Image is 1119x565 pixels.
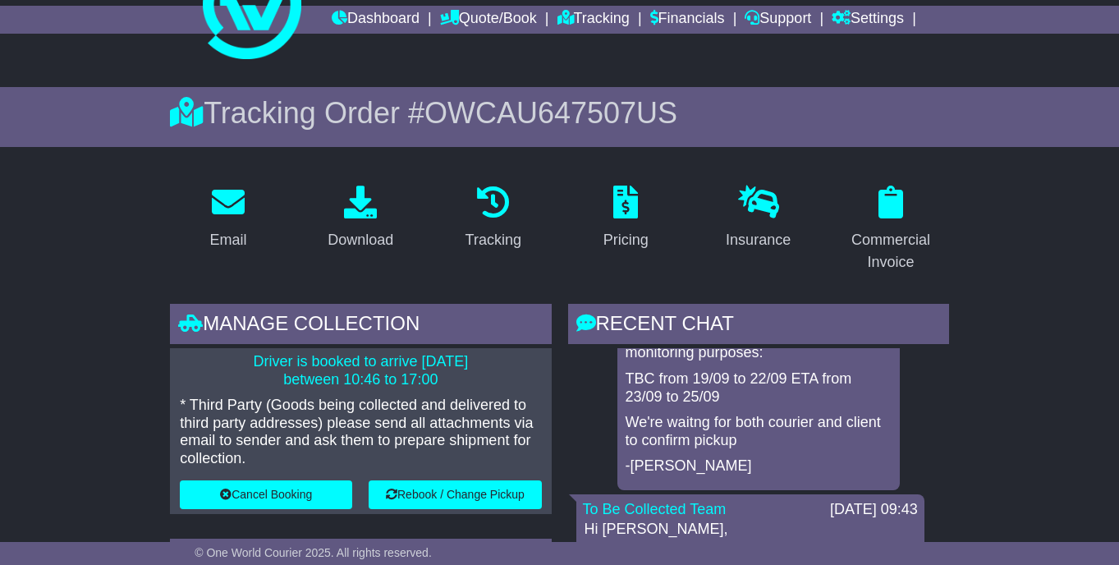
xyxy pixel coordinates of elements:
a: Support [745,6,811,34]
a: Insurance [715,180,801,257]
p: * Third Party (Goods being collected and delivered to third party addresses) please send all atta... [180,397,541,467]
span: © One World Courier 2025. All rights reserved. [195,546,432,559]
a: Download [317,180,404,257]
p: Driver is booked to arrive [DATE] between 10:46 to 17:00 [180,353,541,388]
a: Dashboard [332,6,420,34]
div: Insurance [726,229,791,251]
a: Tracking [455,180,532,257]
div: Commercial Invoice [843,229,938,273]
a: Tracking [557,6,630,34]
a: To Be Collected Team [583,501,727,517]
p: We're waitng for both courier and client to confirm pickup [626,414,892,449]
p: -[PERSON_NAME] [626,457,892,475]
div: Manage collection [170,304,551,348]
div: [DATE] 09:43 [830,501,918,519]
div: Tracking [465,229,521,251]
a: Financials [650,6,725,34]
p: Hi [PERSON_NAME], [585,521,916,539]
a: Settings [832,6,904,34]
div: Pricing [603,229,649,251]
a: Quote/Book [440,6,537,34]
div: Email [209,229,246,251]
a: Commercial Invoice [832,180,948,279]
div: Tracking Order # [170,95,949,131]
a: Email [199,180,257,257]
p: TBC from 19/09 to 22/09 ETA from 23/09 to 25/09 [626,370,892,406]
button: Rebook / Change Pickup [369,480,541,509]
div: Download [328,229,393,251]
span: OWCAU647507US [424,96,677,130]
button: Cancel Booking [180,480,352,509]
a: Pricing [593,180,659,257]
div: RECENT CHAT [568,304,949,348]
